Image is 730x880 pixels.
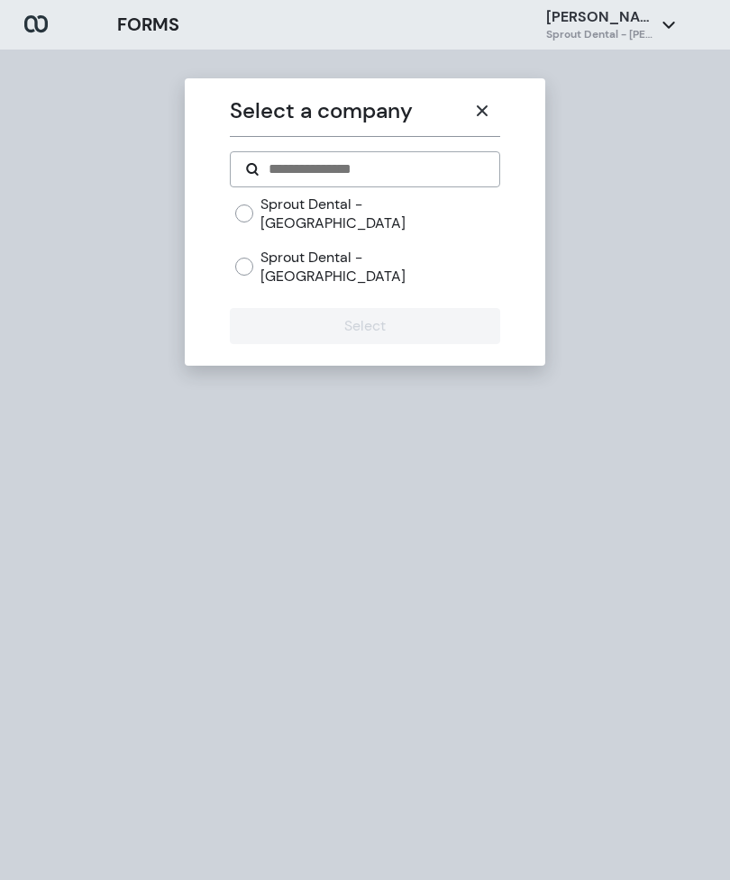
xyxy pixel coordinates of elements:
button: Select [230,308,499,344]
label: Sprout Dental - [GEOGRAPHIC_DATA] [260,248,499,286]
p: [PERSON_NAME] [546,7,654,27]
h3: FORMS [117,11,179,39]
label: Sprout Dental - [GEOGRAPHIC_DATA] [260,195,499,233]
p: Select a company [230,95,463,127]
h6: Sprout Dental - [PERSON_NAME] [546,27,654,42]
input: Search [267,159,484,180]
